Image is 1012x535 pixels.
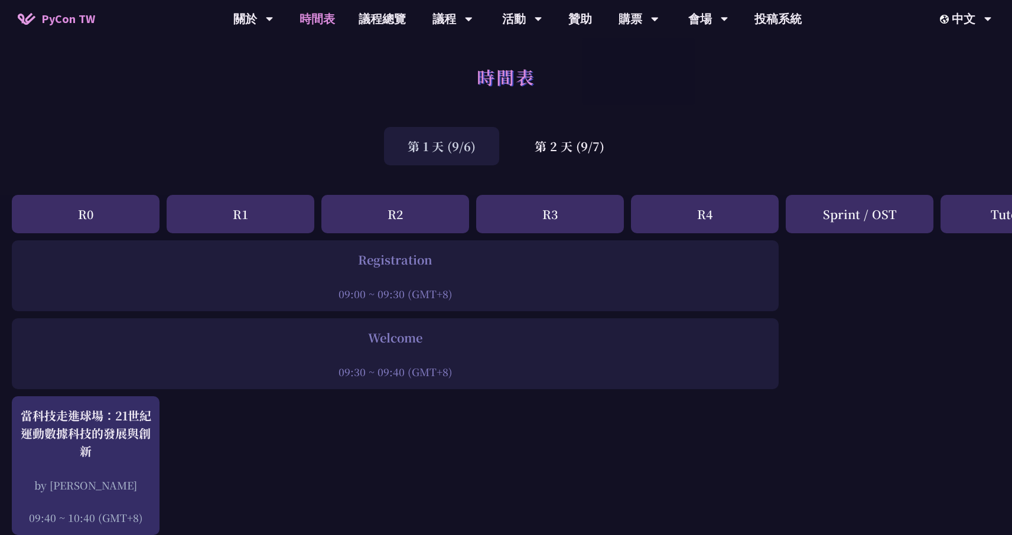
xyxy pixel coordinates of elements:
[12,195,160,233] div: R0
[321,195,469,233] div: R2
[18,407,154,525] a: 當科技走進球場：21世紀運動數據科技的發展與創新 by [PERSON_NAME] 09:40 ~ 10:40 (GMT+8)
[384,127,499,165] div: 第 1 天 (9/6)
[631,195,779,233] div: R4
[41,10,95,28] span: PyCon TW
[477,59,535,94] h1: 時間表
[511,127,628,165] div: 第 2 天 (9/7)
[18,510,154,525] div: 09:40 ~ 10:40 (GMT+8)
[18,329,773,347] div: Welcome
[18,286,773,301] div: 09:00 ~ 09:30 (GMT+8)
[786,195,933,233] div: Sprint / OST
[167,195,314,233] div: R1
[6,4,107,34] a: PyCon TW
[940,15,952,24] img: Locale Icon
[18,407,154,460] div: 當科技走進球場：21世紀運動數據科技的發展與創新
[18,364,773,379] div: 09:30 ~ 09:40 (GMT+8)
[18,13,35,25] img: Home icon of PyCon TW 2025
[18,251,773,269] div: Registration
[476,195,624,233] div: R3
[18,478,154,492] div: by [PERSON_NAME]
